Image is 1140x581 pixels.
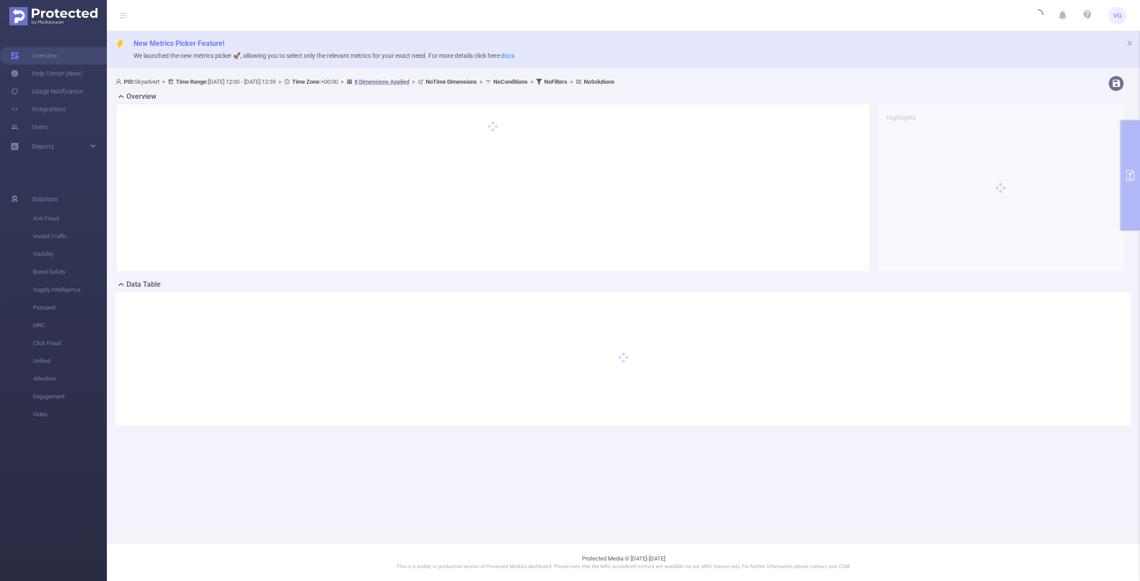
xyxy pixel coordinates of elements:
[134,52,514,59] span: We launched the new metrics picker 🚀, allowing you to select only the relevant metrics for your e...
[11,100,66,118] a: Integrations
[134,39,224,48] span: New Metrics Picker Feature!
[11,118,48,136] a: Users
[354,78,409,85] u: 8 Dimensions Applied
[33,299,107,317] span: Passport
[33,245,107,263] span: Visibility
[544,78,567,85] b: No Filters
[567,78,576,85] span: >
[33,317,107,334] span: MRC
[276,78,284,85] span: >
[33,370,107,388] span: Attention
[116,79,124,85] i: icon: user
[126,91,156,102] h2: Overview
[32,138,54,155] a: Reports
[426,78,477,85] b: No Time Dimensions
[33,228,107,245] span: Invalid Traffic
[338,78,346,85] span: >
[129,563,1118,571] p: This is a stable, in production version of Protected Media's dashboard. Please note that the MRC ...
[33,281,107,299] span: Supply Intelligence
[33,334,107,352] span: Click Fraud
[107,543,1140,581] footer: Protected Media © [DATE]-[DATE]
[1033,9,1043,22] i: icon: loading
[124,78,134,85] b: PID:
[126,279,161,290] h2: Data Table
[116,40,125,49] i: icon: thunderbolt
[409,78,418,85] span: >
[1127,40,1133,46] i: icon: close
[493,78,528,85] b: No Conditions
[584,78,615,85] b: No Solutions
[116,78,615,85] span: Skyadvert [DATE] 12:00 - [DATE] 12:59 +00:00
[159,78,168,85] span: >
[1127,38,1133,48] button: icon: close
[176,78,208,85] b: Time Range:
[11,47,57,65] a: Overview
[292,78,321,85] b: Time Zone:
[9,7,98,25] img: Protected Media
[33,388,107,406] span: Engagement
[32,190,58,208] span: Solutions
[501,52,514,59] a: docs
[477,78,485,85] span: >
[33,352,107,370] span: Unified
[11,65,82,82] a: Help Center (New)
[33,210,107,228] span: Anti-Fraud
[1113,7,1122,24] span: VG
[32,143,54,150] span: Reports
[11,82,83,100] a: Usage Notification
[528,78,536,85] span: >
[33,263,107,281] span: Brand Safety
[33,406,107,423] span: Video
